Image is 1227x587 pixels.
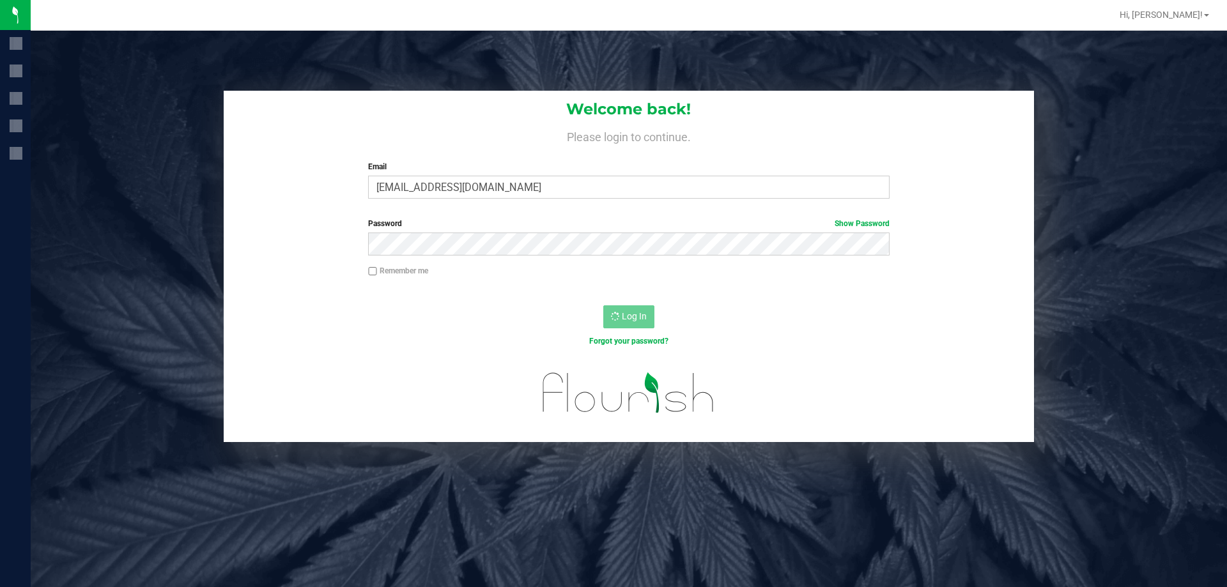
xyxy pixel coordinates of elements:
[1120,10,1203,20] span: Hi, [PERSON_NAME]!
[368,161,889,172] label: Email
[835,219,890,228] a: Show Password
[368,265,428,277] label: Remember me
[603,305,654,328] button: Log In
[224,101,1034,118] h1: Welcome back!
[622,311,647,321] span: Log In
[224,128,1034,143] h4: Please login to continue.
[368,219,402,228] span: Password
[527,360,730,425] img: flourish_logo.svg
[589,337,668,346] a: Forgot your password?
[368,267,377,276] input: Remember me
